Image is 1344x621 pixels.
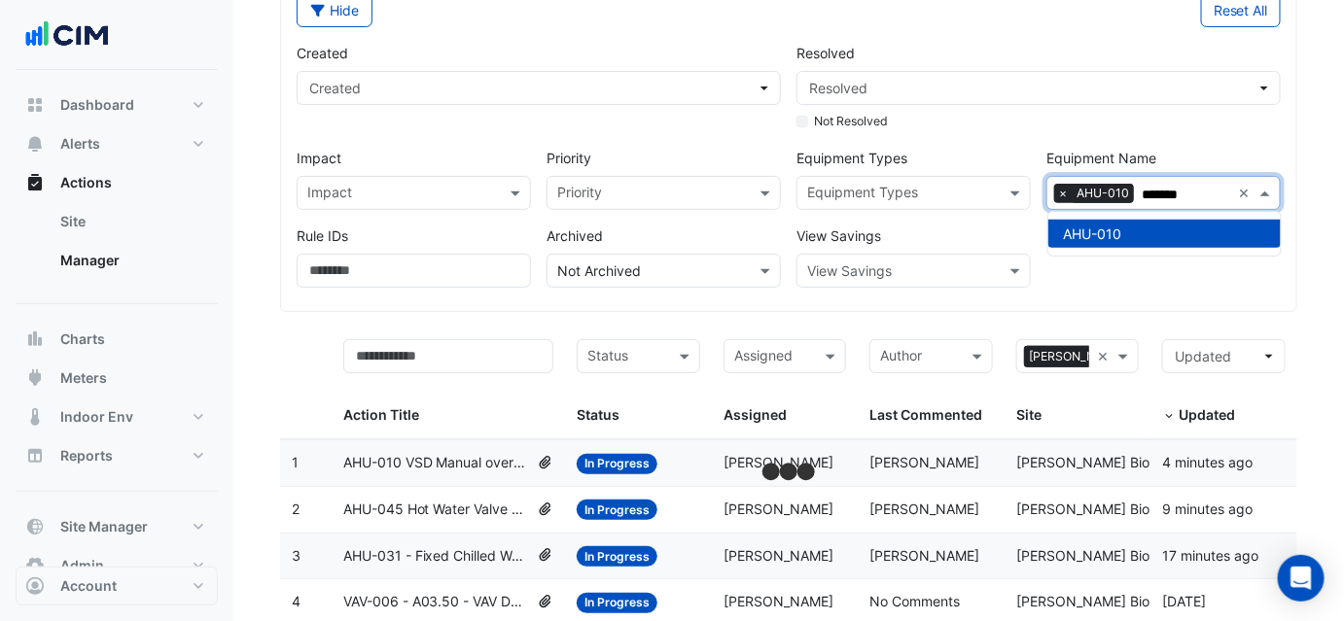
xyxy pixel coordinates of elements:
app-icon: Alerts [25,134,45,154]
span: In Progress [577,500,657,520]
span: [PERSON_NAME] [869,547,979,564]
span: Actions [60,173,112,192]
app-icon: Site Manager [25,517,45,536]
span: No Comments [869,593,960,609]
span: × [1054,184,1072,203]
a: Manager [45,241,218,280]
ng-dropdown-panel: Options list [1047,211,1282,257]
span: 1 [292,454,299,470]
label: Equipment Types [796,148,1031,168]
span: 2 [292,500,300,517]
span: In Progress [577,593,657,613]
label: Equipment Name [1046,148,1281,168]
span: 3 [292,547,301,564]
app-icon: Meters [25,368,45,388]
label: Not Resolved [814,113,888,130]
span: 2025-08-27T11:33:30.149 [1162,547,1258,564]
label: Rule IDs [297,225,348,246]
span: Account [60,576,117,596]
span: [PERSON_NAME] [724,547,833,564]
img: Company Logo [23,16,111,54]
app-icon: Charts [25,329,45,349]
button: Site Manager [16,507,218,546]
div: Equipment Types [804,182,918,207]
span: 2025-08-27T11:42:08.994 [1162,500,1253,517]
app-icon: Dashboard [25,95,45,115]
div: Open Intercom Messenger [1278,555,1325,602]
span: [PERSON_NAME] Biologics [1016,500,1186,517]
app-icon: Reports [25,446,45,466]
span: Last Commented [869,406,982,423]
span: Clear [1239,183,1256,203]
span: [PERSON_NAME] Biologics [1016,593,1186,609]
span: In Progress [577,546,657,567]
span: AHU-045 Hot Water Valve Leak [343,499,529,521]
app-icon: Admin [25,556,45,575]
span: [PERSON_NAME] [724,454,833,470]
span: Created [309,80,361,96]
span: AHU-010 VSD Manual override [343,452,529,474]
label: Impact [297,148,341,168]
label: Created [297,43,348,63]
span: Meters [60,368,107,388]
span: [PERSON_NAME] [869,454,979,470]
span: Indoor Env [60,407,133,427]
span: AHU-031 - Fixed Chilled Water Valve Position [343,545,529,568]
span: Resolved [809,80,867,96]
div: Impact [304,182,352,207]
span: 4 [292,593,301,609]
span: 2025-08-27T11:47:08.239 [1162,454,1253,470]
span: VAV-006 - A03.50 - VAV Damper Leaking [343,591,529,613]
span: 2025-08-25T17:42:59.113 [1162,593,1206,609]
button: Admin [16,546,218,585]
span: [PERSON_NAME] Biologics [1016,454,1186,470]
span: Charts [60,329,105,349]
button: Resolved [796,71,1281,105]
span: AHU-010 [1072,184,1134,203]
span: [PERSON_NAME] [724,593,833,609]
button: Indoor Env [16,397,218,436]
div: Priority [554,182,602,207]
span: Assigned [724,406,787,423]
span: Alerts [60,134,100,154]
span: [PERSON_NAME] Biologics [1016,547,1186,564]
span: Clear [1097,346,1114,368]
button: Created [297,71,781,105]
app-icon: Indoor Env [25,407,45,427]
app-icon: Actions [25,173,45,192]
span: Admin [60,556,104,575]
span: Updated [1179,406,1235,423]
label: Priority [547,148,591,168]
button: Meters [16,359,218,397]
span: Dashboard [60,95,134,115]
span: Site [1016,406,1042,423]
span: In Progress [577,454,657,474]
span: [PERSON_NAME] Biologics [1024,346,1182,367]
div: Actions [16,202,218,288]
button: Actions [16,163,218,202]
button: Charts [16,320,218,359]
span: Status [577,406,619,423]
span: [PERSON_NAME] [869,500,979,517]
button: Updated [1162,339,1286,373]
button: Dashboard [16,86,218,124]
label: View Savings [796,225,881,246]
label: Resolved [796,43,855,63]
span: Action Title [343,406,419,423]
span: Reports [60,446,113,466]
button: Reports [16,436,218,475]
button: Alerts [16,124,218,163]
span: [PERSON_NAME] [724,500,833,517]
span: Updated [1175,348,1231,364]
label: Archived [547,225,781,246]
span: AHU-010 [1064,225,1122,242]
span: Site Manager [60,517,148,536]
button: Account [16,567,218,605]
a: Site [45,202,218,241]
